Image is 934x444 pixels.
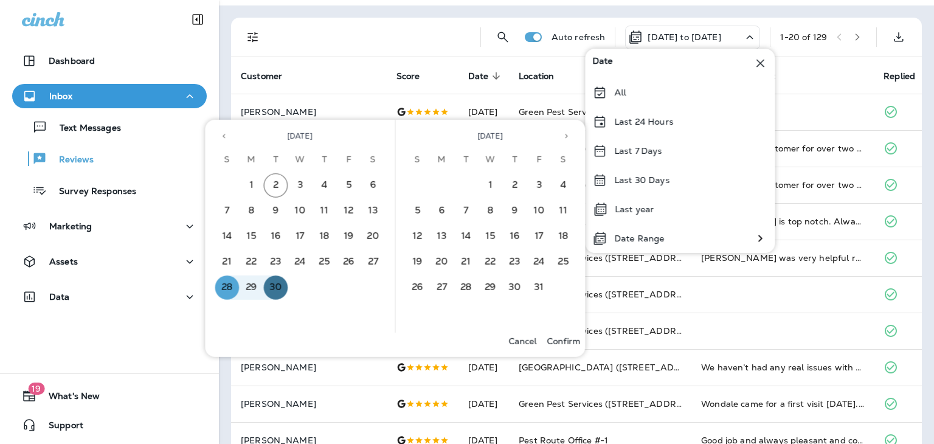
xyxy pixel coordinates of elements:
[12,178,207,203] button: Survey Responses
[241,107,377,117] p: [PERSON_NAME]
[215,127,233,145] button: Previous month
[12,49,207,73] button: Dashboard
[503,276,527,300] button: 30
[454,224,479,249] button: 14
[49,56,95,66] p: Dashboard
[361,199,386,223] button: 13
[701,398,864,410] div: Wondale came for a first visit today. He was extremely thorough, knowledgeable and very nice! We ...
[527,199,552,223] button: 10
[361,173,386,198] button: 6
[648,32,721,42] p: [DATE] to [DATE]
[406,199,430,223] button: 5
[527,173,552,198] button: 3
[241,71,282,82] span: Customer
[240,199,264,223] button: 8
[552,250,576,274] button: 25
[503,148,525,172] span: Thursday
[337,250,361,274] button: 26
[181,7,215,32] button: Collapse Sidebar
[503,199,527,223] button: 9
[430,224,454,249] button: 13
[519,362,710,373] span: [GEOGRAPHIC_DATA] ([STREET_ADDRESS])
[313,199,337,223] button: 11
[289,148,311,172] span: Wednesday
[47,186,136,198] p: Survey Responses
[528,148,550,172] span: Friday
[241,25,265,49] button: Filters
[552,32,606,42] p: Auto refresh
[12,84,207,108] button: Inbox
[614,234,664,243] p: Date Range
[241,399,377,409] p: [PERSON_NAME]
[396,71,436,82] span: Score
[264,250,288,274] button: 23
[519,106,699,117] span: Green Pest Services ([STREET_ADDRESS])
[313,250,337,274] button: 25
[527,224,552,249] button: 17
[337,199,361,223] button: 12
[337,173,361,198] button: 5
[503,224,527,249] button: 16
[479,250,503,274] button: 22
[241,71,298,82] span: Customer
[552,148,574,172] span: Saturday
[491,25,515,49] button: Search Reviews
[288,224,313,249] button: 17
[215,250,240,274] button: 21
[337,224,361,249] button: 19
[12,146,207,172] button: Reviews
[215,276,240,300] button: 28
[701,361,864,373] div: We haven’t had any real issues with pests but we are glad that we have your services to ensure th...
[478,131,503,141] span: [DATE]
[288,199,313,223] button: 10
[503,250,527,274] button: 23
[527,250,552,274] button: 24
[313,224,337,249] button: 18
[552,173,576,198] button: 4
[406,148,428,172] span: Sunday
[547,336,580,346] p: Confirm
[884,71,931,82] span: Replied
[479,276,503,300] button: 29
[527,276,552,300] button: 31
[288,250,313,274] button: 24
[240,250,264,274] button: 22
[28,383,44,395] span: 19
[887,25,911,49] button: Export as CSV
[47,123,121,134] p: Text Messages
[542,333,585,350] button: Confirm
[240,276,264,300] button: 29
[49,221,92,231] p: Marketing
[313,148,335,172] span: Thursday
[519,289,699,300] span: Green Pest Services ([STREET_ADDRESS])
[240,148,262,172] span: Monday
[406,250,430,274] button: 19
[430,276,454,300] button: 27
[406,276,430,300] button: 26
[780,32,827,42] div: 1 - 20 of 129
[614,175,669,185] p: Last 30 Days
[12,249,207,274] button: Assets
[701,252,864,264] div: Jason was very helpful regarding thins to do in my back to not encourage rats. Thank you.
[701,142,864,154] div: I have been a customer for over two years and we developed problems with bees, inside our house. ...
[361,250,386,274] button: 27
[12,384,207,408] button: 19What's New
[49,257,78,266] p: Assets
[519,398,699,409] span: Green Pest Services ([STREET_ADDRESS])
[264,173,288,198] button: 2
[519,71,570,82] span: Location
[458,349,510,386] td: [DATE]
[552,224,576,249] button: 18
[458,386,510,422] td: [DATE]
[508,336,537,346] p: Cancel
[241,362,377,372] p: [PERSON_NAME]
[454,199,479,223] button: 7
[36,420,83,435] span: Support
[36,391,100,406] span: What's New
[614,88,626,97] p: All
[264,199,288,223] button: 9
[468,71,489,82] span: Date
[288,131,313,141] span: [DATE]
[455,148,477,172] span: Tuesday
[396,71,420,82] span: Score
